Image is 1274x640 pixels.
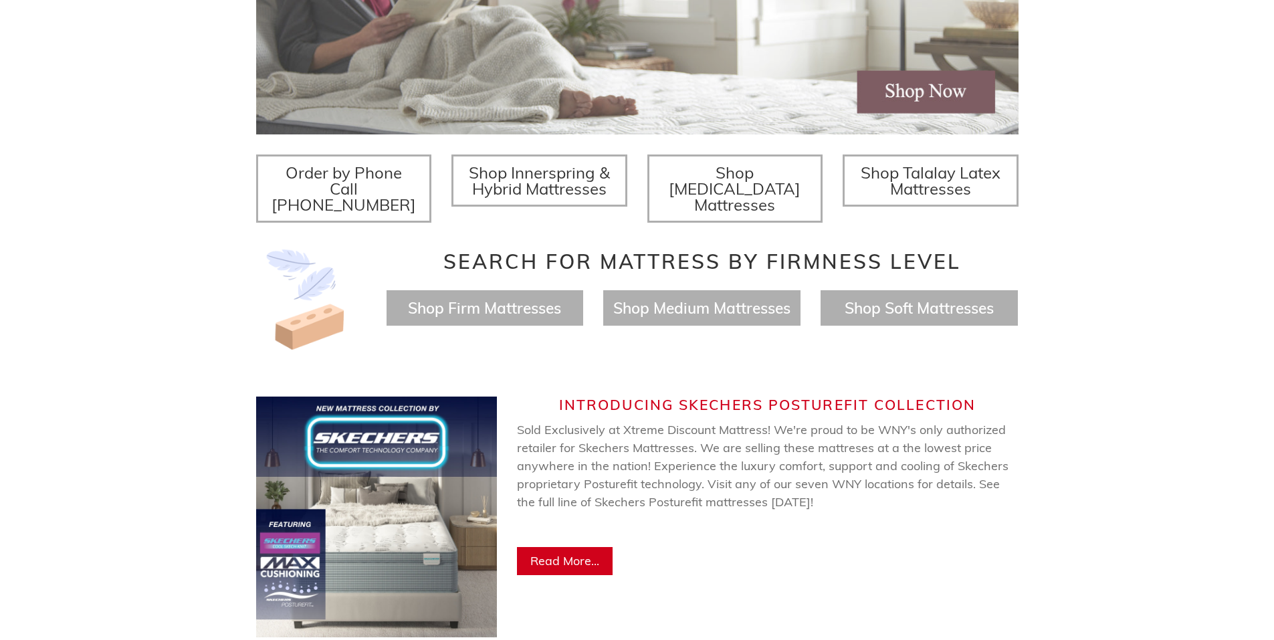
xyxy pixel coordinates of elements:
[451,154,627,207] a: Shop Innerspring & Hybrid Mattresses
[861,163,1000,199] span: Shop Talalay Latex Mattresses
[669,163,801,215] span: Shop [MEDICAL_DATA] Mattresses
[647,154,823,223] a: Shop [MEDICAL_DATA] Mattresses
[256,249,356,350] img: Image-of-brick- and-feather-representing-firm-and-soft-feel
[530,553,599,568] span: Read More...
[517,547,613,575] a: Read More...
[256,154,432,223] a: Order by Phone Call [PHONE_NUMBER]
[845,298,994,318] a: Shop Soft Mattresses
[613,298,790,318] a: Shop Medium Mattresses
[469,163,610,199] span: Shop Innerspring & Hybrid Mattresses
[559,396,976,413] span: Introducing Skechers Posturefit Collection
[443,249,961,274] span: Search for Mattress by Firmness Level
[256,397,497,637] img: Skechers Web Banner (750 x 750 px) (2).jpg__PID:de10003e-3404-460f-8276-e05f03caa093
[843,154,1019,207] a: Shop Talalay Latex Mattresses
[272,163,416,215] span: Order by Phone Call [PHONE_NUMBER]
[517,422,1008,546] span: Sold Exclusively at Xtreme Discount Mattress! We're proud to be WNY's only authorized retailer fo...
[408,298,561,318] a: Shop Firm Mattresses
